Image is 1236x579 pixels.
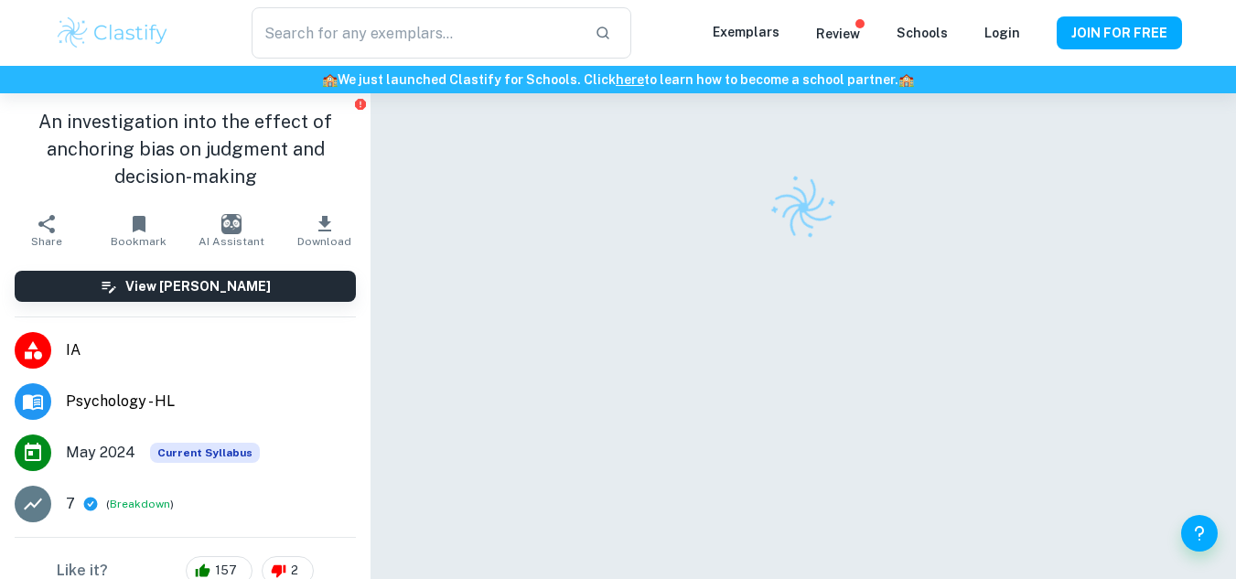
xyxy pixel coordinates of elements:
[31,235,62,248] span: Share
[66,493,75,515] p: 7
[1181,515,1218,552] button: Help and Feedback
[15,108,356,190] h1: An investigation into the effect of anchoring bias on judgment and decision-making
[897,26,948,40] a: Schools
[297,235,351,248] span: Download
[353,97,367,111] button: Report issue
[278,205,371,256] button: Download
[66,391,356,413] span: Psychology - HL
[816,24,860,44] p: Review
[4,70,1232,90] h6: We just launched Clastify for Schools. Click to learn how to become a school partner.
[713,22,779,42] p: Exemplars
[111,235,167,248] span: Bookmark
[66,442,135,464] span: May 2024
[92,205,185,256] button: Bookmark
[106,496,174,513] span: ( )
[15,271,356,302] button: View [PERSON_NAME]
[150,443,260,463] div: This exemplar is based on the current syllabus. Feel free to refer to it for inspiration/ideas wh...
[322,72,338,87] span: 🏫
[66,339,356,361] span: IA
[252,7,579,59] input: Search for any exemplars...
[616,72,644,87] a: here
[759,163,848,252] img: Clastify logo
[55,15,171,51] img: Clastify logo
[221,214,242,234] img: AI Assistant
[186,205,278,256] button: AI Assistant
[984,26,1020,40] a: Login
[125,276,271,296] h6: View [PERSON_NAME]
[110,496,170,512] button: Breakdown
[150,443,260,463] span: Current Syllabus
[898,72,914,87] span: 🏫
[1057,16,1182,49] button: JOIN FOR FREE
[199,235,264,248] span: AI Assistant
